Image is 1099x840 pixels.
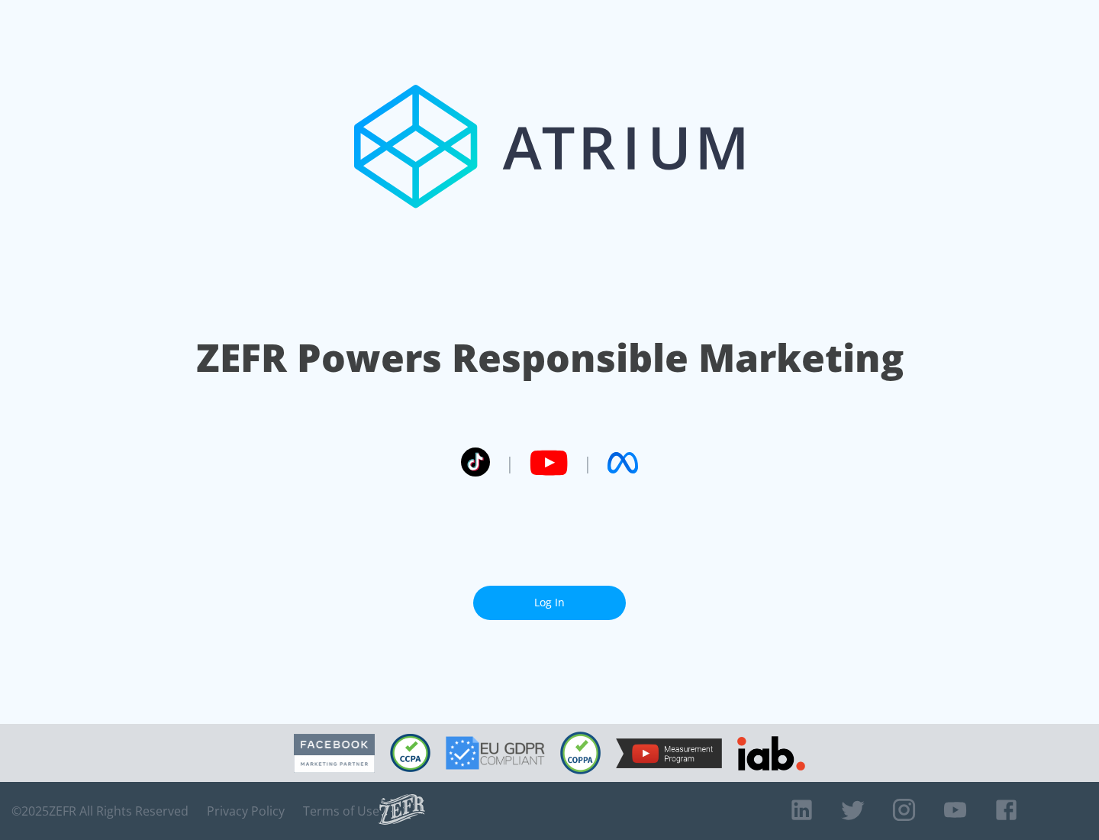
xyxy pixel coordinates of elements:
img: IAB [737,736,805,771]
a: Privacy Policy [207,803,285,819]
a: Log In [473,586,626,620]
span: © 2025 ZEFR All Rights Reserved [11,803,189,819]
img: GDPR Compliant [446,736,545,770]
img: CCPA Compliant [390,734,430,772]
img: YouTube Measurement Program [616,738,722,768]
img: COPPA Compliant [560,732,601,774]
a: Terms of Use [303,803,379,819]
img: Facebook Marketing Partner [294,734,375,773]
span: | [505,451,514,474]
h1: ZEFR Powers Responsible Marketing [196,331,904,384]
span: | [583,451,592,474]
